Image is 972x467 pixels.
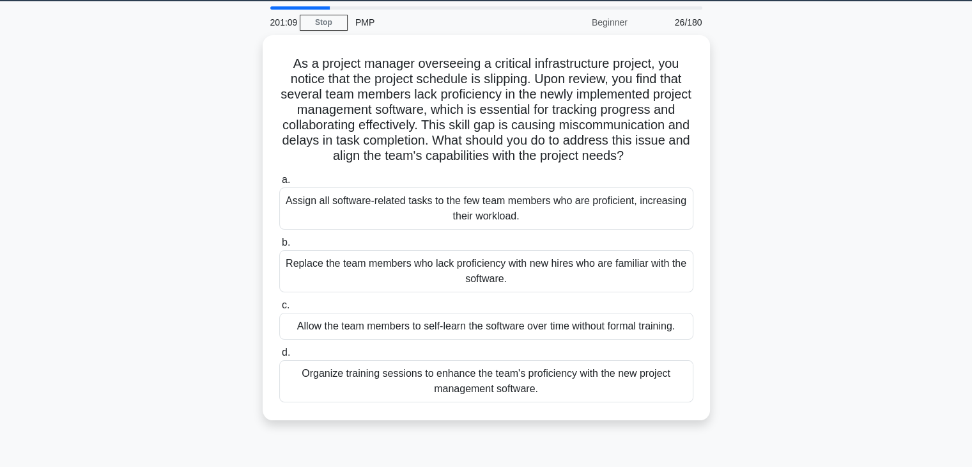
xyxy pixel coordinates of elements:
div: PMP [348,10,523,35]
a: Stop [300,15,348,31]
span: b. [282,237,290,248]
span: c. [282,299,289,310]
div: 26/180 [635,10,710,35]
div: Assign all software-related tasks to the few team members who are proficient, increasing their wo... [279,187,693,230]
div: 201:09 [263,10,300,35]
span: a. [282,174,290,185]
span: d. [282,347,290,358]
div: Beginner [523,10,635,35]
div: Allow the team members to self-learn the software over time without formal training. [279,313,693,340]
div: Organize training sessions to enhance the team's proficiency with the new project management soft... [279,360,693,402]
h5: As a project manager overseeing a critical infrastructure project, you notice that the project sc... [278,56,695,164]
div: Replace the team members who lack proficiency with new hires who are familiar with the software. [279,250,693,292]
